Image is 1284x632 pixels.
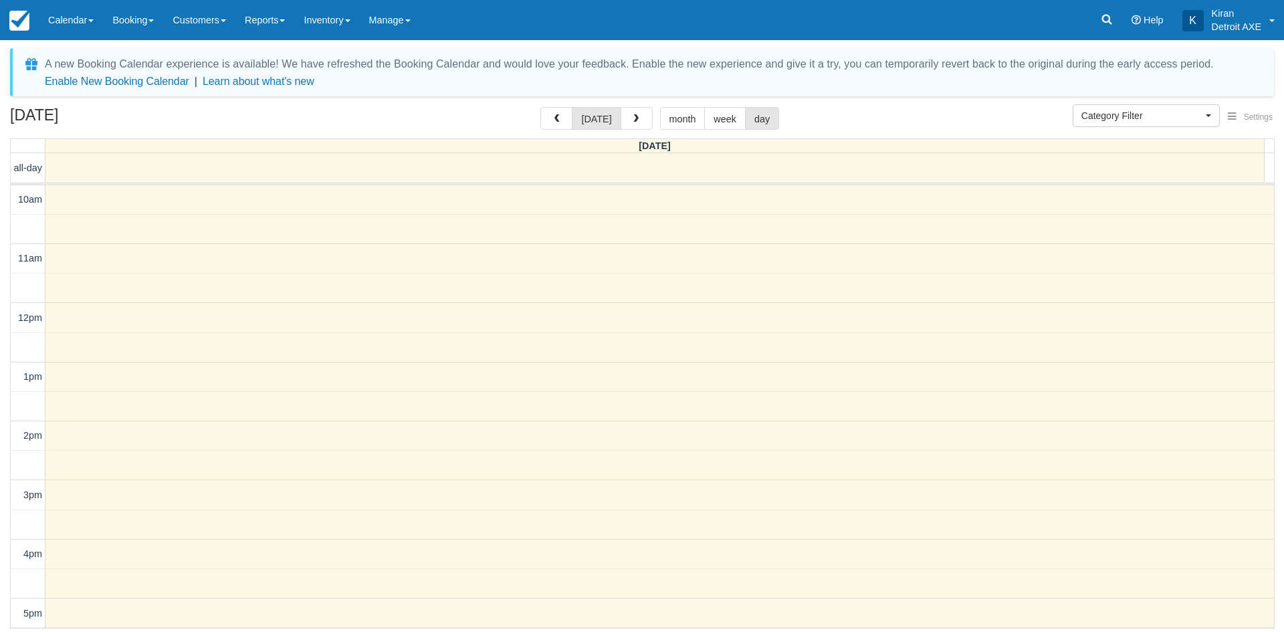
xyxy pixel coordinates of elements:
button: Enable New Booking Calendar [45,75,189,88]
span: | [195,76,197,87]
a: Learn about what's new [203,76,314,87]
div: A new Booking Calendar experience is available! We have refreshed the Booking Calendar and would ... [45,56,1214,72]
span: 1pm [23,371,42,382]
span: 3pm [23,490,42,500]
button: Category Filter [1073,104,1220,127]
h2: [DATE] [10,107,179,132]
button: [DATE] [572,107,621,130]
p: Detroit AXE [1212,20,1261,33]
span: 11am [18,253,42,264]
i: Help [1132,15,1141,25]
button: day [745,107,779,130]
span: 10am [18,194,42,205]
span: Help [1144,15,1164,25]
span: 12pm [18,312,42,323]
span: all-day [14,163,42,173]
span: Settings [1244,112,1273,122]
span: 2pm [23,430,42,441]
img: checkfront-main-nav-mini-logo.png [9,11,29,31]
button: week [704,107,746,130]
span: Category Filter [1081,109,1202,122]
span: 4pm [23,548,42,559]
button: Settings [1220,108,1281,127]
span: [DATE] [639,140,671,151]
div: K [1182,10,1204,31]
button: month [660,107,706,130]
p: Kiran [1212,7,1261,20]
span: 5pm [23,608,42,619]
